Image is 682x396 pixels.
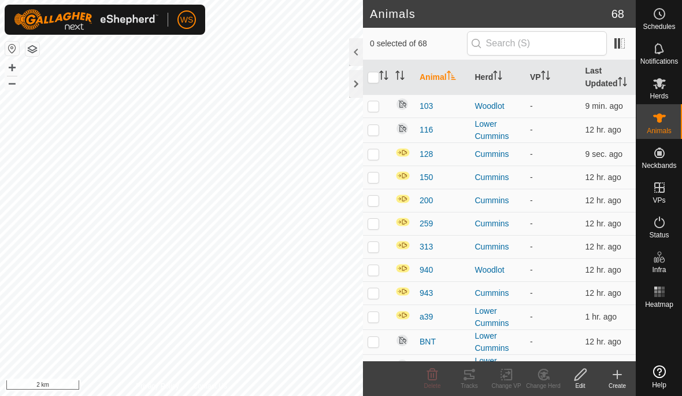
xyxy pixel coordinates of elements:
img: In Progress [395,171,410,181]
span: Help [652,382,666,388]
app-display-virtual-paddock-transition: - [530,196,533,205]
span: 128 [420,148,433,160]
span: 940 [420,264,433,276]
span: Oct 7, 2025 at 8:29 AM [585,288,621,298]
p-sorticon: Activate to sort [618,79,627,88]
app-display-virtual-paddock-transition: - [530,312,533,321]
div: Lower Cummins [475,118,521,142]
div: Create [599,382,636,390]
app-display-virtual-paddock-transition: - [530,337,533,346]
img: In Progress [395,263,410,273]
p-sorticon: Activate to sort [395,72,405,82]
span: a39 [420,311,433,323]
div: Lower Cummins [475,355,521,379]
div: Lower Cummins [475,330,521,354]
img: returning off [395,122,409,135]
span: Animals [647,127,672,134]
img: In Progress [395,240,410,250]
app-display-virtual-paddock-transition: - [530,265,533,274]
span: Notifications [640,58,678,65]
div: Cummins [475,195,521,207]
div: Cummins [475,241,521,253]
span: 313 [420,241,433,253]
img: Gallagher Logo [14,9,158,30]
app-display-virtual-paddock-transition: - [530,149,533,159]
app-display-virtual-paddock-transition: - [530,288,533,298]
h2: Animals [370,7,611,21]
span: Status [649,232,669,239]
span: Oct 7, 2025 at 8:22 AM [585,265,621,274]
div: Change Herd [525,382,562,390]
div: Tracks [451,382,488,390]
div: Woodlot [475,264,521,276]
span: BNT [420,336,436,348]
th: VP [525,60,581,95]
div: Change VP [488,382,525,390]
img: In Progress [395,194,410,204]
div: Lower Cummins [475,305,521,329]
p-sorticon: Activate to sort [447,72,456,82]
img: In Progress [395,310,410,320]
img: returning off [395,97,409,111]
app-display-virtual-paddock-transition: - [530,125,533,134]
a: Privacy Policy [136,381,179,391]
span: Oct 7, 2025 at 8:58 PM [585,149,623,159]
div: Woodlot [475,100,521,112]
span: Heatmap [645,301,673,308]
span: VPs [653,197,665,204]
span: Infra [652,266,666,273]
span: Oct 7, 2025 at 8:30 AM [585,173,621,182]
button: + [5,61,19,75]
p-sorticon: Activate to sort [541,72,550,82]
img: returning off [395,333,409,347]
img: In Progress [395,287,410,296]
span: Herds [650,93,668,100]
span: 259 [420,218,433,230]
span: 150 [420,171,433,184]
span: Delete [424,383,441,389]
button: Map Layers [25,42,39,56]
span: 200 [420,195,433,207]
span: Oct 7, 2025 at 7:11 PM [585,312,617,321]
div: Cummins [475,287,521,299]
span: Oct 7, 2025 at 8:19 AM [585,337,621,346]
span: 0 selected of 68 [370,38,467,50]
th: Animal [415,60,470,95]
span: 68 [611,5,624,23]
th: Herd [470,60,526,95]
th: Last Updated [581,60,636,95]
a: Help [636,361,682,393]
span: Neckbands [642,162,676,169]
span: 116 [420,124,433,136]
span: Oct 7, 2025 at 8:40 AM [585,125,621,134]
span: Oct 7, 2025 at 8:28 AM [585,219,621,228]
span: Oct 7, 2025 at 8:31 AM [585,196,621,205]
app-display-virtual-paddock-transition: - [530,101,533,111]
a: Contact Us [193,381,227,391]
span: Schedules [643,23,675,30]
div: Cummins [475,148,521,160]
div: Edit [562,382,599,390]
p-sorticon: Activate to sort [379,72,388,82]
app-display-virtual-paddock-transition: - [530,219,533,228]
div: Cummins [475,171,521,184]
img: In Progress [395,217,410,227]
app-display-virtual-paddock-transition: - [530,173,533,182]
button: Reset Map [5,42,19,56]
input: Search (S) [467,31,607,56]
span: WS [180,14,194,26]
p-sorticon: Activate to sort [493,72,502,82]
button: – [5,76,19,90]
img: In Progress [395,148,410,157]
app-display-virtual-paddock-transition: - [530,242,533,251]
span: 103 [420,100,433,112]
div: Cummins [475,218,521,230]
span: 943 [420,287,433,299]
span: Oct 7, 2025 at 8:49 PM [585,101,623,111]
img: returning off [395,358,409,372]
span: Oct 7, 2025 at 8:32 AM [585,242,621,251]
